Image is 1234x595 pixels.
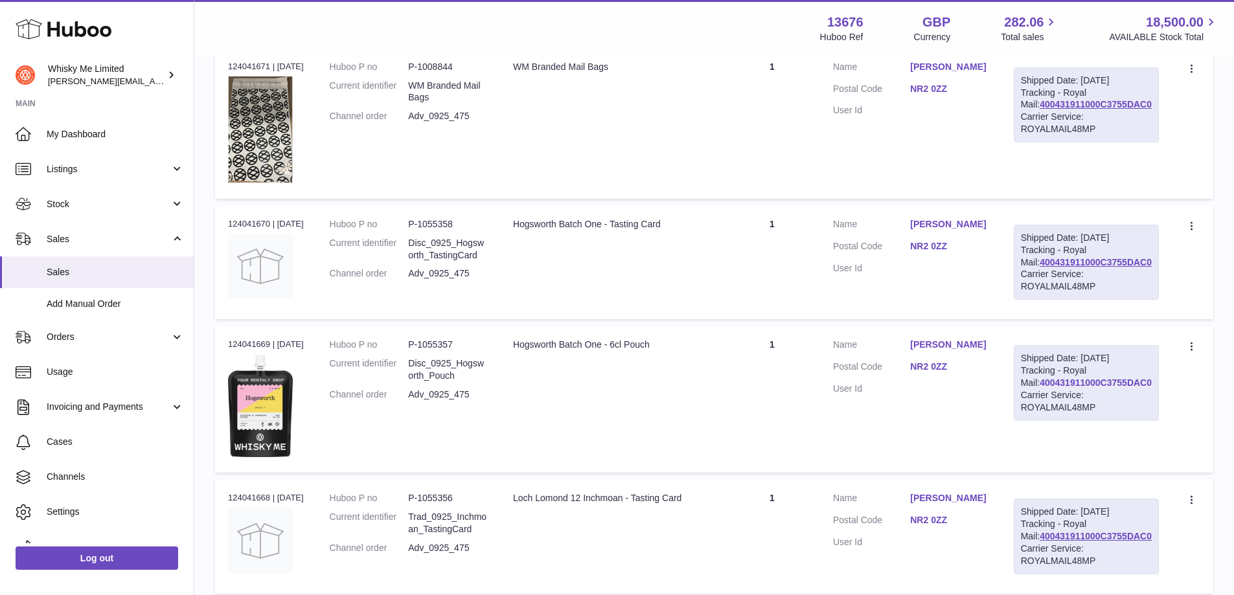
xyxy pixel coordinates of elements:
[330,218,409,230] dt: Huboo P no
[48,63,165,87] div: Whisky Me Limited
[228,76,293,183] img: 1725358317.png
[408,237,487,262] dd: Disc_0925_Hogsworth_TastingCard
[1109,14,1218,43] a: 18,500.00 AVAILABLE Stock Total
[833,83,910,98] dt: Postal Code
[330,511,409,535] dt: Current identifier
[1021,268,1152,293] div: Carrier Service: ROYALMAIL48MP
[513,339,711,351] div: Hogsworth Batch One - 6cl Pouch
[47,541,184,553] span: Returns
[408,492,487,504] dd: P-1055356
[1014,345,1159,420] div: Tracking - Royal Mail:
[1021,389,1152,414] div: Carrier Service: ROYALMAIL48MP
[910,361,987,373] a: NR2 0ZZ
[1001,14,1058,43] a: 282.06 Total sales
[1040,99,1152,109] a: 400431911000C3755DAC0
[833,383,910,395] dt: User Id
[724,479,820,593] td: 1
[724,48,820,199] td: 1
[1014,67,1159,142] div: Tracking - Royal Mail:
[1014,499,1159,574] div: Tracking - Royal Mail:
[833,492,910,508] dt: Name
[47,436,184,448] span: Cases
[914,31,951,43] div: Currency
[47,266,184,278] span: Sales
[1021,543,1152,567] div: Carrier Service: ROYALMAIL48MP
[1146,14,1204,31] span: 18,500.00
[408,218,487,230] dd: P-1055358
[47,366,184,378] span: Usage
[228,492,304,504] div: 124041668 | [DATE]
[833,361,910,376] dt: Postal Code
[1021,74,1152,87] div: Shipped Date: [DATE]
[833,61,910,76] dt: Name
[330,492,409,504] dt: Huboo P no
[228,355,293,457] img: 136761755771733.jpg
[47,198,170,210] span: Stock
[833,339,910,354] dt: Name
[330,267,409,280] dt: Channel order
[513,492,711,504] div: Loch Lomond 12 Inchmoan - Tasting Card
[330,339,409,351] dt: Huboo P no
[228,339,304,350] div: 124041669 | [DATE]
[330,388,409,401] dt: Channel order
[724,205,820,319] td: 1
[820,31,863,43] div: Huboo Ref
[833,514,910,530] dt: Postal Code
[228,234,293,298] img: no-photo.jpg
[910,218,987,230] a: [PERSON_NAME]
[513,61,711,73] div: WM Branded Mail Bags
[330,237,409,262] dt: Current identifier
[513,218,711,230] div: Hogsworth Batch One - Tasting Card
[833,536,910,548] dt: User Id
[330,110,409,122] dt: Channel order
[1014,225,1159,300] div: Tracking - Royal Mail:
[228,508,293,573] img: no-photo.jpg
[827,14,863,31] strong: 13676
[1021,352,1152,365] div: Shipped Date: [DATE]
[1040,377,1152,388] a: 400431911000C3755DAC0
[47,298,184,310] span: Add Manual Order
[408,542,487,554] dd: Adv_0925_475
[408,80,487,104] dd: WM Branded Mail Bags
[1004,14,1044,31] span: 282.06
[910,514,987,526] a: NR2 0ZZ
[833,262,910,275] dt: User Id
[833,104,910,117] dt: User Id
[1021,111,1152,135] div: Carrier Service: ROYALMAIL48MP
[408,357,487,382] dd: Disc_0925_Hogsworth_Pouch
[47,401,170,413] span: Invoicing and Payments
[1021,506,1152,518] div: Shipped Date: [DATE]
[1040,257,1152,267] a: 400431911000C3755DAC0
[47,506,184,518] span: Settings
[910,83,987,95] a: NR2 0ZZ
[408,511,487,535] dd: Trad_0925_Inchmoan_TastingCard
[1109,31,1218,43] span: AVAILABLE Stock Total
[1040,531,1152,541] a: 400431911000C3755DAC0
[408,388,487,401] dd: Adv_0925_475
[47,331,170,343] span: Orders
[833,240,910,256] dt: Postal Code
[408,267,487,280] dd: Adv_0925_475
[330,80,409,104] dt: Current identifier
[47,233,170,245] span: Sales
[833,218,910,234] dt: Name
[408,339,487,351] dd: P-1055357
[47,128,184,140] span: My Dashboard
[47,163,170,175] span: Listings
[408,110,487,122] dd: Adv_0925_475
[408,61,487,73] dd: P-1008844
[330,542,409,554] dt: Channel order
[47,471,184,483] span: Channels
[228,61,304,73] div: 124041671 | [DATE]
[724,326,820,473] td: 1
[16,65,35,85] img: frances@whiskyshop.com
[16,546,178,570] a: Log out
[922,14,950,31] strong: GBP
[330,357,409,382] dt: Current identifier
[910,240,987,253] a: NR2 0ZZ
[1001,31,1058,43] span: Total sales
[228,218,304,230] div: 124041670 | [DATE]
[910,339,987,351] a: [PERSON_NAME]
[48,76,260,86] span: [PERSON_NAME][EMAIL_ADDRESS][DOMAIN_NAME]
[910,61,987,73] a: [PERSON_NAME]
